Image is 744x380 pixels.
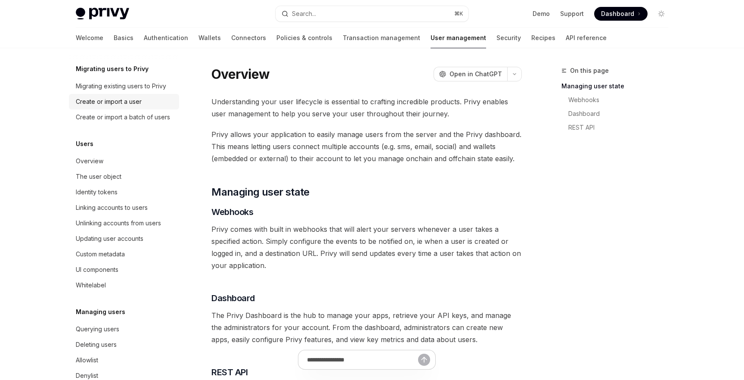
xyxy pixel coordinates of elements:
a: Webhooks [561,93,675,107]
a: Custom metadata [69,246,179,262]
span: ⌘ K [454,10,463,17]
a: The user object [69,169,179,184]
a: Updating user accounts [69,231,179,246]
span: The Privy Dashboard is the hub to manage your apps, retrieve your API keys, and manage the admini... [211,309,522,346]
div: Search... [292,9,316,19]
h5: Managing users [76,307,125,317]
img: light logo [76,8,129,20]
div: Allowlist [76,355,98,365]
a: Welcome [76,28,103,48]
button: Open in ChatGPT [434,67,507,81]
a: Overview [69,153,179,169]
div: Create or import a user [76,97,142,107]
a: Basics [114,28,133,48]
div: Identity tokens [76,187,118,197]
a: Allowlist [69,352,179,368]
div: Migrating existing users to Privy [76,81,166,91]
div: Custom metadata [76,249,125,259]
span: Understanding your user lifecycle is essential to crafting incredible products. Privy enables use... [211,96,522,120]
a: UI components [69,262,179,277]
a: Policies & controls [276,28,332,48]
span: Dashboard [211,292,255,304]
a: API reference [566,28,607,48]
a: Querying users [69,321,179,337]
div: The user object [76,171,121,182]
span: Open in ChatGPT [449,70,502,78]
span: Privy comes with built in webhooks that will alert your servers whenever a user takes a specified... [211,223,522,271]
a: Demo [533,9,550,18]
a: Security [496,28,521,48]
h5: Users [76,139,93,149]
a: Transaction management [343,28,420,48]
span: Webhooks [211,206,253,218]
span: On this page [570,65,609,76]
a: Unlinking accounts from users [69,215,179,231]
span: Privy allows your application to easily manage users from the server and the Privy dashboard. Thi... [211,128,522,165]
a: Linking accounts to users [69,200,179,215]
h1: Overview [211,66,270,82]
a: User management [431,28,486,48]
div: Overview [76,156,103,166]
div: Updating user accounts [76,234,143,244]
button: Toggle dark mode [654,7,668,21]
a: Dashboard [561,107,675,121]
a: Managing user state [561,79,675,93]
div: Whitelabel [76,280,106,290]
span: Managing user state [211,185,310,199]
div: UI components [76,265,118,275]
div: Create or import a batch of users [76,112,170,122]
button: Open search [276,6,468,22]
a: Support [560,9,584,18]
a: Recipes [531,28,555,48]
a: Wallets [198,28,221,48]
a: Connectors [231,28,266,48]
div: Querying users [76,324,119,334]
input: Ask a question... [307,350,418,369]
a: Migrating existing users to Privy [69,78,179,94]
a: Create or import a user [69,94,179,109]
span: Dashboard [601,9,634,18]
a: Create or import a batch of users [69,109,179,125]
a: REST API [561,121,675,134]
a: Deleting users [69,337,179,352]
a: Whitelabel [69,277,179,293]
button: Send message [418,354,430,366]
a: Authentication [144,28,188,48]
h5: Migrating users to Privy [76,64,149,74]
a: Identity tokens [69,184,179,200]
div: Linking accounts to users [76,202,148,213]
a: Dashboard [594,7,648,21]
div: Deleting users [76,340,117,350]
div: Unlinking accounts from users [76,218,161,228]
